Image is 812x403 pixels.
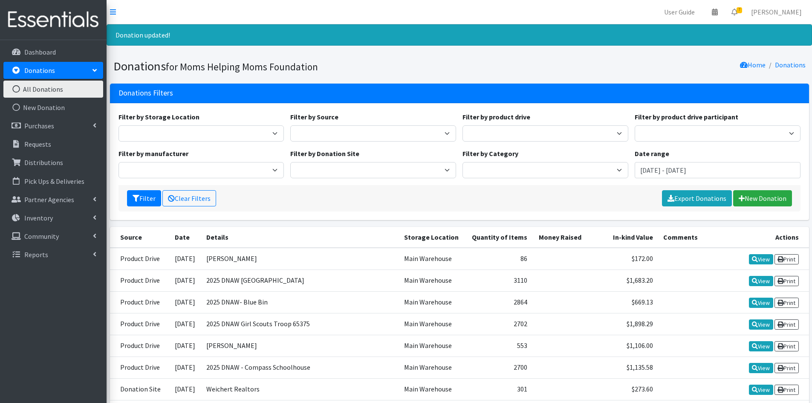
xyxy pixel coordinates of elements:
[635,112,738,122] label: Filter by product drive participant
[3,6,103,34] img: HumanEssentials
[742,227,809,248] th: Actions
[587,379,658,400] td: $273.60
[587,270,658,291] td: $1,683.20
[749,363,773,373] a: View
[127,190,161,206] button: Filter
[110,357,170,379] td: Product Drive
[635,148,669,159] label: Date range
[201,248,399,270] td: [PERSON_NAME]
[201,270,399,291] td: 2025 DNAW [GEOGRAPHIC_DATA]
[24,177,84,186] p: Pick Ups & Deliveries
[110,291,170,313] td: Product Drive
[110,313,170,335] td: Product Drive
[740,61,766,69] a: Home
[3,191,103,208] a: Partner Agencies
[110,335,170,357] td: Product Drive
[587,357,658,379] td: $1,135.58
[110,379,170,400] td: Donation Site
[744,3,809,20] a: [PERSON_NAME]
[3,43,103,61] a: Dashboard
[774,385,799,395] a: Print
[170,335,201,357] td: [DATE]
[201,227,399,248] th: Details
[749,319,773,330] a: View
[399,379,465,400] td: Main Warehouse
[774,363,799,373] a: Print
[725,3,744,20] a: 7
[399,313,465,335] td: Main Warehouse
[399,357,465,379] td: Main Warehouse
[635,162,800,178] input: January 1, 2011 - December 31, 2011
[465,291,533,313] td: 2864
[3,246,103,263] a: Reports
[662,190,732,206] a: Export Donations
[733,190,792,206] a: New Donation
[465,248,533,270] td: 86
[201,357,399,379] td: 2025 DNAW - Compass Schoolhouse
[465,357,533,379] td: 2700
[399,335,465,357] td: Main Warehouse
[24,48,56,56] p: Dashboard
[587,291,658,313] td: $669.13
[166,61,318,73] small: for Moms Helping Moms Foundation
[587,335,658,357] td: $1,106.00
[749,254,773,264] a: View
[399,248,465,270] td: Main Warehouse
[3,173,103,190] a: Pick Ups & Deliveries
[3,154,103,171] a: Distributions
[3,228,103,245] a: Community
[162,190,216,206] a: Clear Filters
[465,227,533,248] th: Quantity of Items
[775,61,806,69] a: Donations
[749,298,773,308] a: View
[462,112,530,122] label: Filter by product drive
[170,248,201,270] td: [DATE]
[587,313,658,335] td: $1,898.29
[170,357,201,379] td: [DATE]
[24,232,59,241] p: Community
[587,248,658,270] td: $172.00
[587,227,658,248] th: In-kind Value
[118,89,173,98] h3: Donations Filters
[24,122,54,130] p: Purchases
[3,81,103,98] a: All Donations
[110,248,170,270] td: Product Drive
[399,270,465,291] td: Main Warehouse
[3,99,103,116] a: New Donation
[24,140,51,148] p: Requests
[774,298,799,308] a: Print
[657,3,702,20] a: User Guide
[110,227,170,248] th: Source
[170,270,201,291] td: [DATE]
[465,270,533,291] td: 3110
[24,158,63,167] p: Distributions
[170,227,201,248] th: Date
[658,227,742,248] th: Comments
[24,66,55,75] p: Donations
[532,227,587,248] th: Money Raised
[399,291,465,313] td: Main Warehouse
[774,341,799,351] a: Print
[3,62,103,79] a: Donations
[170,379,201,400] td: [DATE]
[24,250,48,259] p: Reports
[201,313,399,335] td: 2025 DNAW Girl Scouts Troop 65375
[3,136,103,153] a: Requests
[774,319,799,330] a: Print
[465,379,533,400] td: 301
[118,148,188,159] label: Filter by manufacturer
[290,148,359,159] label: Filter by Donation Site
[749,341,773,351] a: View
[3,117,103,134] a: Purchases
[3,209,103,226] a: Inventory
[118,112,199,122] label: Filter by Storage Location
[737,7,742,13] span: 7
[170,313,201,335] td: [DATE]
[201,291,399,313] td: 2025 DNAW- Blue Bin
[290,112,338,122] label: Filter by Source
[24,214,53,222] p: Inventory
[749,276,773,286] a: View
[774,254,799,264] a: Print
[24,195,74,204] p: Partner Agencies
[201,335,399,357] td: [PERSON_NAME]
